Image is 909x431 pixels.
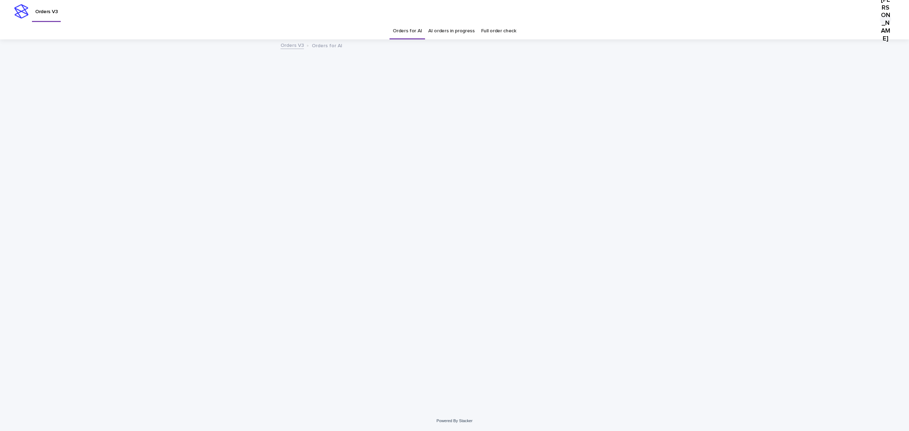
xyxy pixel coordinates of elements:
a: Powered By Stacker [436,419,472,423]
a: Orders for AI [393,23,422,39]
img: stacker-logo-s-only.png [14,4,28,18]
div: [PERSON_NAME] [880,14,891,25]
a: Orders V3 [281,41,304,49]
a: AI orders in progress [428,23,475,39]
a: Full order check [481,23,516,39]
p: Orders for AI [312,41,342,49]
